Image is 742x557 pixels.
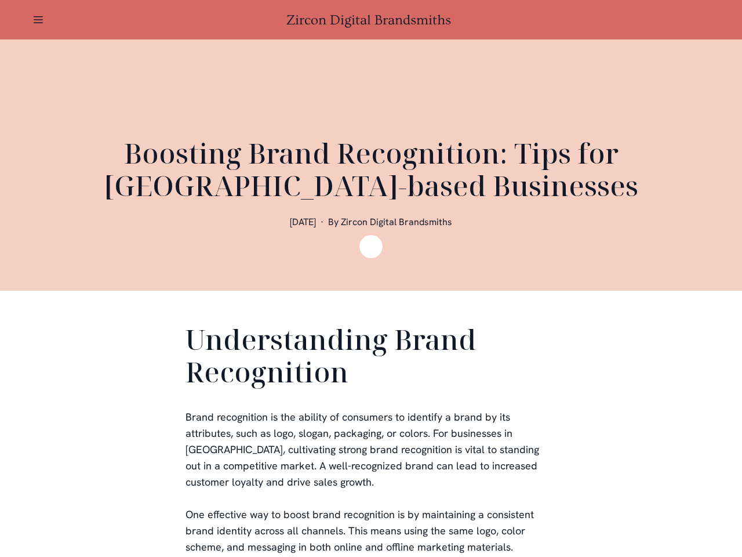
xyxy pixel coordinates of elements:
[185,409,556,490] p: Brand recognition is the ability of consumers to identify a brand by its attributes, such as logo...
[185,323,556,393] h2: Understanding Brand Recognition
[93,137,649,202] h1: Boosting Brand Recognition: Tips for [GEOGRAPHIC_DATA]-based Businesses
[286,12,456,28] a: Zircon Digital Brandsmiths
[321,216,323,228] span: ·
[359,235,383,258] img: Zircon Digital Brandsmiths
[328,216,452,228] span: By Zircon Digital Brandsmiths
[290,216,316,228] span: [DATE]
